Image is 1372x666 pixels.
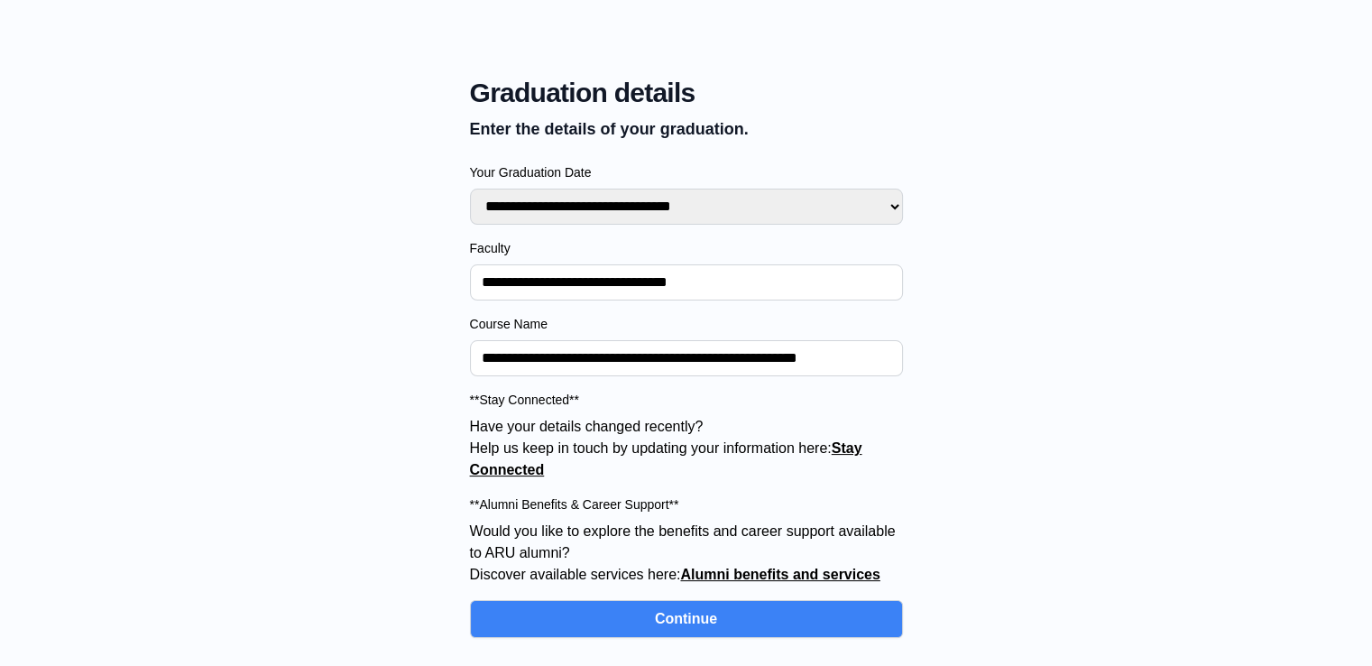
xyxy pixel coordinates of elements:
label: **Alumni Benefits & Career Support** [470,495,903,513]
a: Stay Connected [470,440,862,477]
p: Enter the details of your graduation. [470,116,903,142]
label: Your Graduation Date [470,163,903,181]
label: Faculty [470,239,903,257]
label: Course Name [470,315,903,333]
span: Graduation details [470,77,903,109]
a: Alumni benefits and services [680,567,879,582]
button: Continue [470,600,903,638]
p: Have your details changed recently? Help us keep in touch by updating your information here: [470,416,903,481]
p: Would you like to explore the benefits and career support available to ARU alumni? Discover avail... [470,521,903,586]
